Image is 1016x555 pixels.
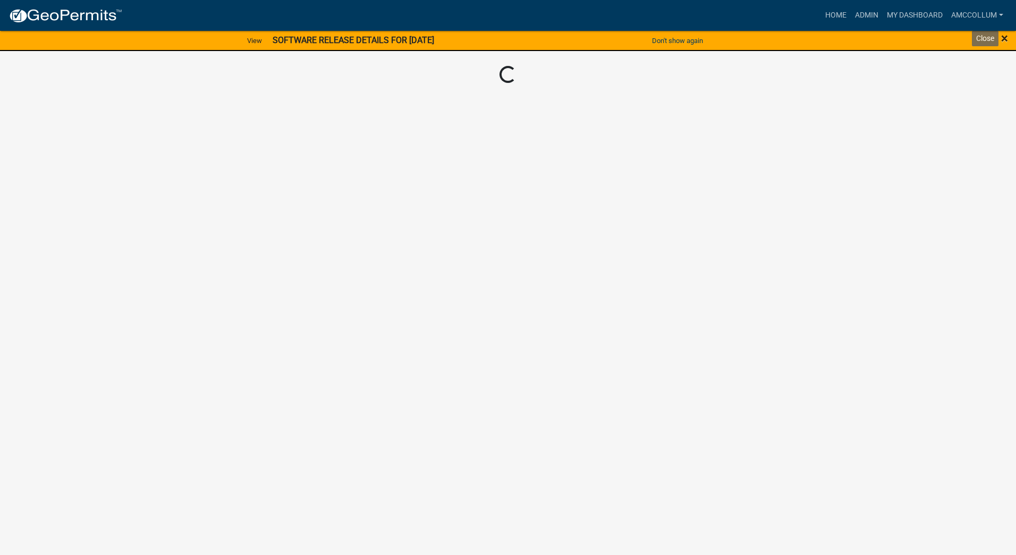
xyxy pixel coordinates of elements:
[1001,32,1008,45] button: Close
[243,32,266,49] a: View
[947,5,1007,26] a: amccollum
[821,5,851,26] a: Home
[273,35,434,45] strong: SOFTWARE RELEASE DETAILS FOR [DATE]
[648,32,707,49] button: Don't show again
[972,31,998,46] div: Close
[851,5,883,26] a: Admin
[883,5,947,26] a: My Dashboard
[1001,31,1008,46] span: ×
